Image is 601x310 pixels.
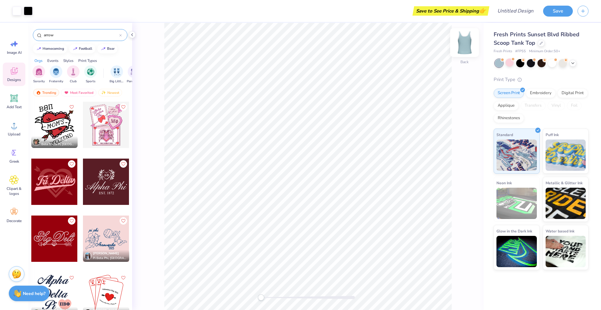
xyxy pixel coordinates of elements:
span: Fraternity [49,79,63,84]
span: Add Text [7,104,22,109]
div: filter for Fraternity [49,65,63,84]
span: Image AI [7,50,22,55]
div: filter for Club [67,65,80,84]
span: Big Little Reveal [110,79,124,84]
div: Events [47,58,59,64]
img: Big Little Reveal Image [113,68,120,75]
span: Upload [8,132,20,137]
img: Water based Ink [546,236,586,267]
span: Water based Ink [546,228,574,234]
div: football [79,47,92,50]
div: Orgs [34,58,43,64]
button: filter button [33,65,45,84]
span: Parent's Weekend [127,79,141,84]
div: Vinyl [547,101,565,110]
img: Standard [496,140,537,171]
div: Print Types [78,58,97,64]
div: filter for Parent's Weekend [127,65,141,84]
button: Like [120,103,127,111]
span: Glow in the Dark Ink [496,228,532,234]
button: football [69,44,95,53]
span: Minimum Order: 50 + [529,49,560,54]
div: Accessibility label [258,294,264,301]
button: filter button [84,65,97,84]
img: trend_line.gif [36,47,41,51]
button: filter button [127,65,141,84]
span: # FP55 [515,49,526,54]
img: Sports Image [87,68,94,75]
img: Club Image [70,68,77,75]
button: Like [68,103,75,111]
div: Trending [33,89,59,96]
span: Neon Ink [496,180,512,186]
span: Pi Beta Phi, [GEOGRAPHIC_DATA][US_STATE] [93,256,127,261]
span: Clipart & logos [4,186,24,196]
div: Foil [567,101,582,110]
button: Like [68,160,75,168]
img: Puff Ink [546,140,586,171]
span: Decorate [7,218,22,223]
div: Back [460,59,469,65]
div: Applique [494,101,519,110]
span: [PERSON_NAME] [41,137,67,142]
span: [PERSON_NAME] [93,251,119,256]
button: Like [68,274,75,282]
div: Screen Print [494,89,524,98]
div: Digital Print [557,89,588,98]
img: newest.gif [101,90,106,95]
span: Fresh Prints [494,49,512,54]
img: Back [452,30,477,55]
input: Try "Alpha" [43,32,119,38]
img: Metallic & Glitter Ink [546,188,586,219]
img: trend_line.gif [101,47,106,51]
div: Rhinestones [494,114,524,123]
span: Metallic & Glitter Ink [546,180,583,186]
div: filter for Big Little Reveal [110,65,124,84]
span: Puff Ink [546,131,559,138]
div: Styles [63,58,74,64]
button: Save [543,6,573,17]
button: Like [68,217,75,225]
img: Parent's Weekend Image [131,68,138,75]
span: Standard [496,131,513,138]
button: Like [120,274,127,282]
button: bear [97,44,117,53]
span: Sorority [33,79,45,84]
div: Transfers [521,101,546,110]
div: Print Type [494,76,588,83]
img: Sorority Image [35,68,43,75]
button: Like [120,217,127,225]
img: Neon Ink [496,188,537,219]
div: filter for Sports [84,65,97,84]
img: Fraternity Image [53,68,59,75]
div: Most Favorited [61,89,96,96]
span: Greek [9,159,19,164]
span: Fresh Prints Sunset Blvd Ribbed Scoop Tank Top [494,31,579,47]
button: filter button [67,65,80,84]
button: filter button [49,65,63,84]
span: Beta Theta Pi, [GEOGRAPHIC_DATA][US_STATE] [41,142,75,147]
span: 👉 [479,7,486,14]
button: filter button [110,65,124,84]
div: Save to See Price & Shipping [414,6,488,16]
div: filter for Sorority [33,65,45,84]
span: Club [70,79,77,84]
strong: Need help? [23,291,45,297]
input: Untitled Design [492,5,538,17]
div: Newest [98,89,122,96]
span: Sports [86,79,95,84]
img: most_fav.gif [64,90,69,95]
div: Embroidery [526,89,556,98]
img: trend_line.gif [73,47,78,51]
button: homecoming [33,44,67,53]
div: homecoming [43,47,64,50]
span: Designs [7,77,21,82]
img: Glow in the Dark Ink [496,236,537,267]
button: Like [120,160,127,168]
div: bear [107,47,115,50]
img: trending.gif [36,90,41,95]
